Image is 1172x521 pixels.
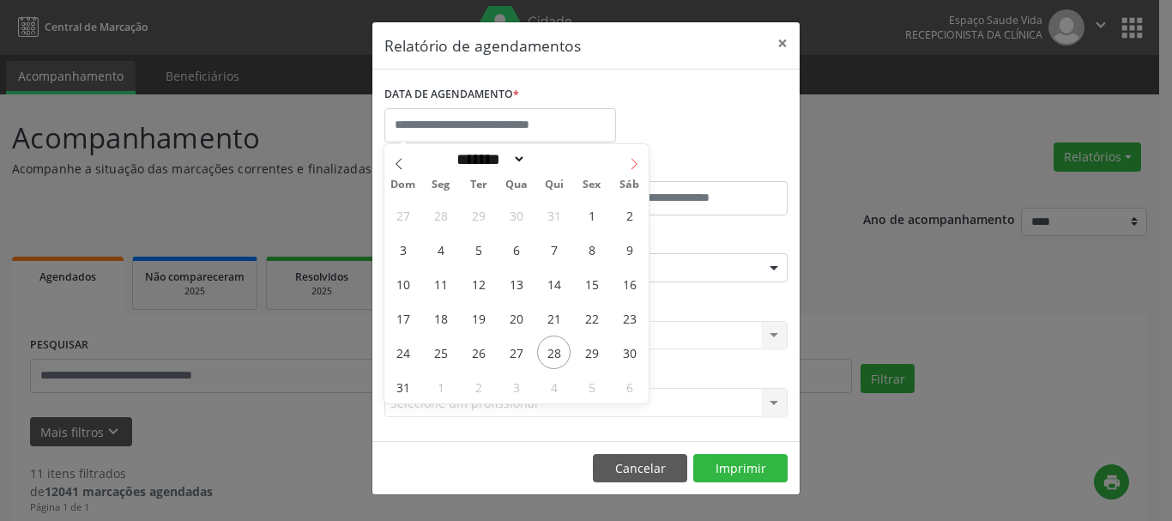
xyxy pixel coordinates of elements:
input: Year [526,150,583,168]
span: Agosto 9, 2025 [613,233,646,266]
span: Agosto 1, 2025 [575,198,608,232]
span: Setembro 2, 2025 [462,370,495,403]
span: Agosto 19, 2025 [462,301,495,335]
span: Agosto 12, 2025 [462,267,495,300]
button: Cancelar [593,454,687,483]
button: Close [765,22,800,64]
span: Agosto 14, 2025 [537,267,571,300]
label: ATÉ [590,154,788,181]
span: Agosto 30, 2025 [613,336,646,369]
span: Agosto 29, 2025 [575,336,608,369]
select: Month [450,150,526,168]
span: Setembro 3, 2025 [499,370,533,403]
span: Setembro 6, 2025 [613,370,646,403]
span: Qui [535,179,573,191]
span: Agosto 15, 2025 [575,267,608,300]
span: Agosto 17, 2025 [386,301,420,335]
span: Agosto 4, 2025 [424,233,457,266]
span: Agosto 25, 2025 [424,336,457,369]
span: Agosto 27, 2025 [499,336,533,369]
span: Agosto 18, 2025 [424,301,457,335]
span: Agosto 21, 2025 [537,301,571,335]
span: Agosto 23, 2025 [613,301,646,335]
span: Agosto 8, 2025 [575,233,608,266]
span: Dom [384,179,422,191]
span: Agosto 10, 2025 [386,267,420,300]
span: Agosto 2, 2025 [613,198,646,232]
span: Julho 29, 2025 [462,198,495,232]
span: Julho 30, 2025 [499,198,533,232]
span: Agosto 3, 2025 [386,233,420,266]
span: Agosto 7, 2025 [537,233,571,266]
span: Setembro 4, 2025 [537,370,571,403]
span: Qua [498,179,535,191]
span: Agosto 16, 2025 [613,267,646,300]
span: Agosto 26, 2025 [462,336,495,369]
span: Julho 28, 2025 [424,198,457,232]
span: Agosto 20, 2025 [499,301,533,335]
span: Setembro 1, 2025 [424,370,457,403]
span: Julho 27, 2025 [386,198,420,232]
button: Imprimir [693,454,788,483]
span: Julho 31, 2025 [537,198,571,232]
span: Agosto 28, 2025 [537,336,571,369]
span: Sáb [611,179,649,191]
span: Sex [573,179,611,191]
h5: Relatório de agendamentos [384,34,581,57]
span: Seg [422,179,460,191]
span: Agosto 5, 2025 [462,233,495,266]
span: Agosto 11, 2025 [424,267,457,300]
span: Agosto 6, 2025 [499,233,533,266]
span: Agosto 13, 2025 [499,267,533,300]
span: Setembro 5, 2025 [575,370,608,403]
span: Ter [460,179,498,191]
span: Agosto 24, 2025 [386,336,420,369]
span: Agosto 22, 2025 [575,301,608,335]
label: DATA DE AGENDAMENTO [384,82,519,108]
span: Agosto 31, 2025 [386,370,420,403]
